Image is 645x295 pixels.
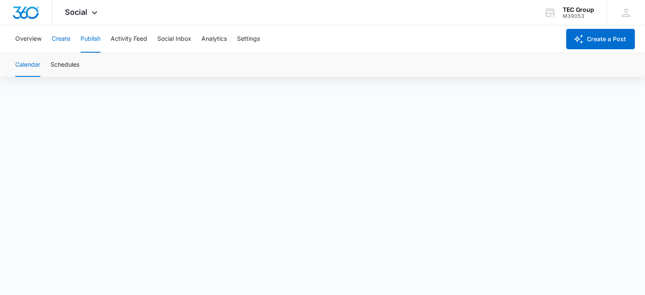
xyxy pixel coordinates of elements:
[65,8,87,17] span: Social
[566,29,635,49] button: Create a Post
[201,25,227,53] button: Analytics
[157,25,191,53] button: Social Inbox
[81,25,101,53] button: Publish
[15,25,42,53] button: Overview
[52,25,70,53] button: Create
[237,25,260,53] button: Settings
[563,6,594,13] div: account name
[15,53,40,77] button: Calendar
[50,53,79,77] button: Schedules
[111,25,147,53] button: Activity Feed
[563,13,594,19] div: account id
